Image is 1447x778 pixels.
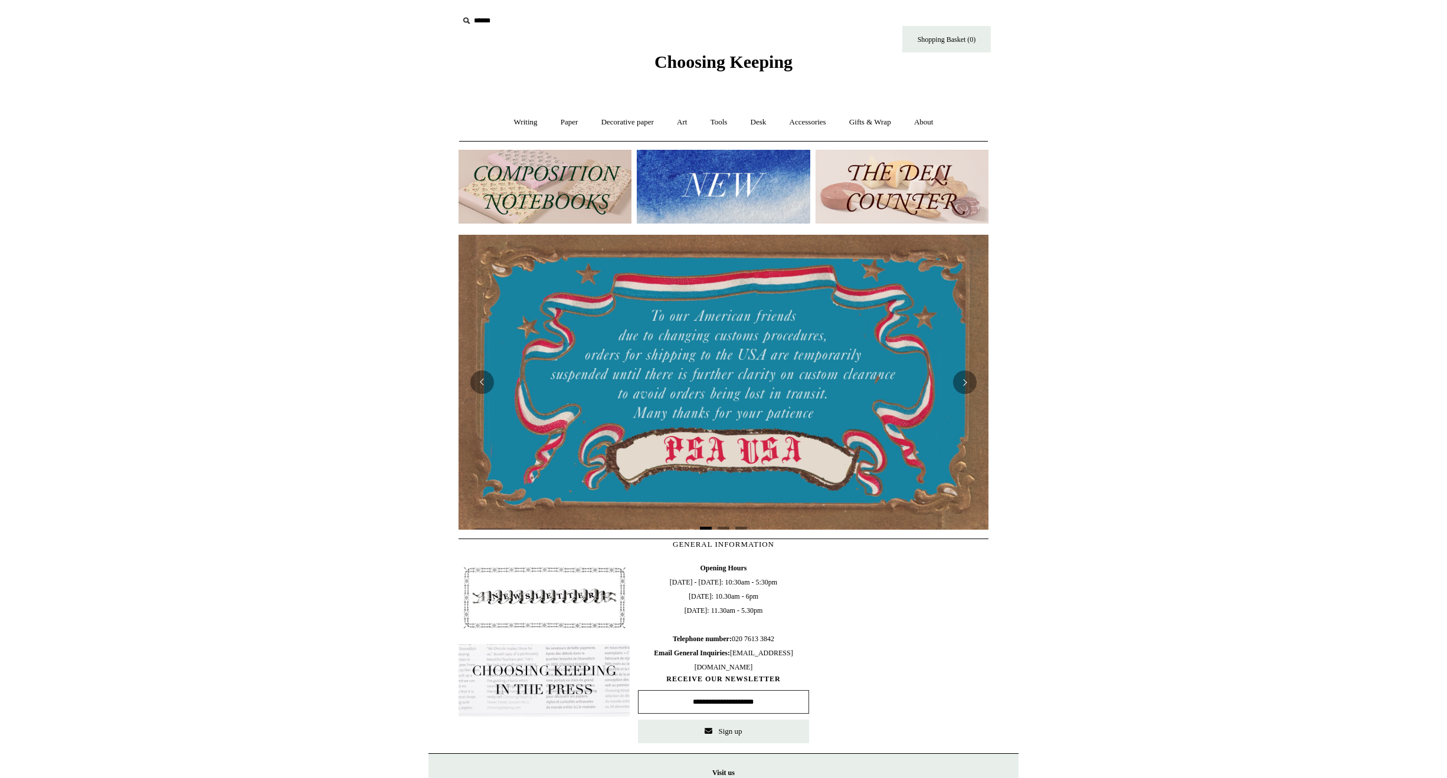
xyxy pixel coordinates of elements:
[654,52,793,71] span: Choosing Keeping
[459,235,988,530] img: USA PSA .jpg__PID:33428022-6587-48b7-8b57-d7eefc91f15a
[654,649,793,671] span: [EMAIL_ADDRESS][DOMAIN_NAME]
[779,107,837,138] a: Accessories
[459,644,630,717] img: pf-635a2b01-aa89-4342-bbcd-4371b60f588c--In-the-press-Button_1200x.jpg
[953,370,977,394] button: Next
[638,561,809,674] span: [DATE] - [DATE]: 10:30am - 5:30pm [DATE]: 10.30am - 6pm [DATE]: 11.30am - 5.30pm 020 7613 3842
[591,107,664,138] a: Decorative paper
[839,107,902,138] a: Gifts & Wrap
[673,540,774,549] span: GENERAL INFORMATION
[550,107,589,138] a: Paper
[712,769,735,777] strong: Visit us
[735,527,747,530] button: Page 3
[729,635,732,643] b: :
[700,564,747,572] b: Opening Hours
[817,561,988,738] iframe: google_map
[816,150,988,224] img: The Deli Counter
[638,674,809,684] span: RECEIVE OUR NEWSLETTER
[902,26,991,52] a: Shopping Basket (0)
[903,107,944,138] a: About
[654,649,730,657] b: Email General Inquiries:
[673,635,732,643] b: Telephone number
[459,561,630,634] img: pf-4db91bb9--1305-Newsletter-Button_1200x.jpg
[718,727,742,736] span: Sign up
[470,370,494,394] button: Previous
[718,527,729,530] button: Page 2
[459,150,631,224] img: 202302 Composition ledgers.jpg__PID:69722ee6-fa44-49dd-a067-31375e5d54ec
[700,527,712,530] button: Page 1
[654,61,793,70] a: Choosing Keeping
[700,107,738,138] a: Tools
[503,107,548,138] a: Writing
[666,107,698,138] a: Art
[638,720,809,743] button: Sign up
[740,107,777,138] a: Desk
[637,150,810,224] img: New.jpg__PID:f73bdf93-380a-4a35-bcfe-7823039498e1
